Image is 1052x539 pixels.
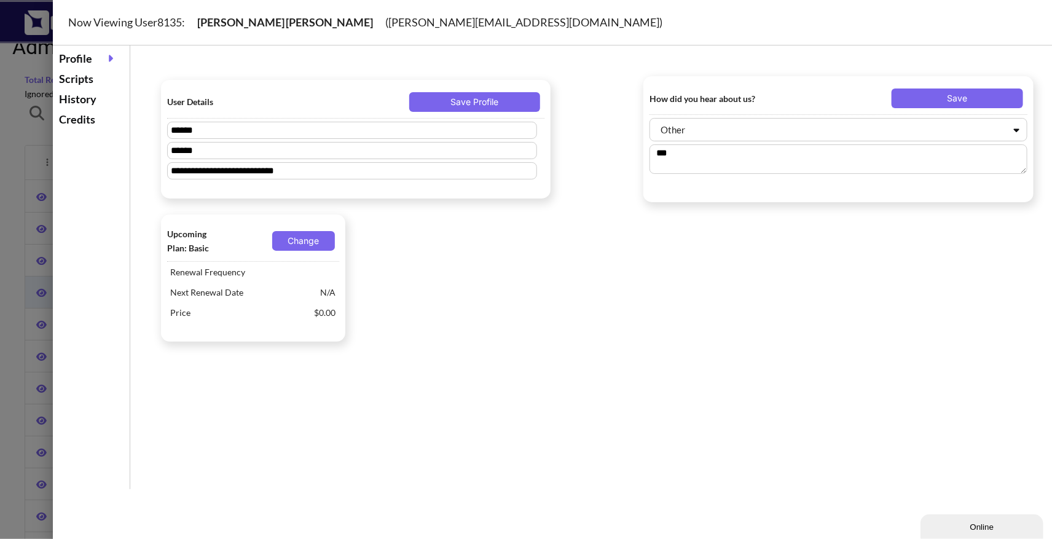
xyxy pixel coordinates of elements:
span: Price [167,302,312,323]
span: Upcoming Plan: Basic [167,227,218,255]
button: Save Profile [409,92,540,112]
div: History [56,89,127,109]
div: Profile [56,49,127,69]
span: Next Renewal Date [167,282,318,302]
span: N/A [318,282,339,302]
div: Scripts [56,69,127,89]
button: Change [272,231,335,251]
span: $0.00 [312,302,339,323]
span: Renewal Frequency [167,262,333,282]
span: [PERSON_NAME] [PERSON_NAME] [185,15,386,29]
iframe: chat widget [921,512,1046,539]
button: Save [892,89,1023,108]
span: How did you hear about us? [650,92,769,106]
div: Credits [56,109,127,130]
span: User Details [167,95,286,109]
